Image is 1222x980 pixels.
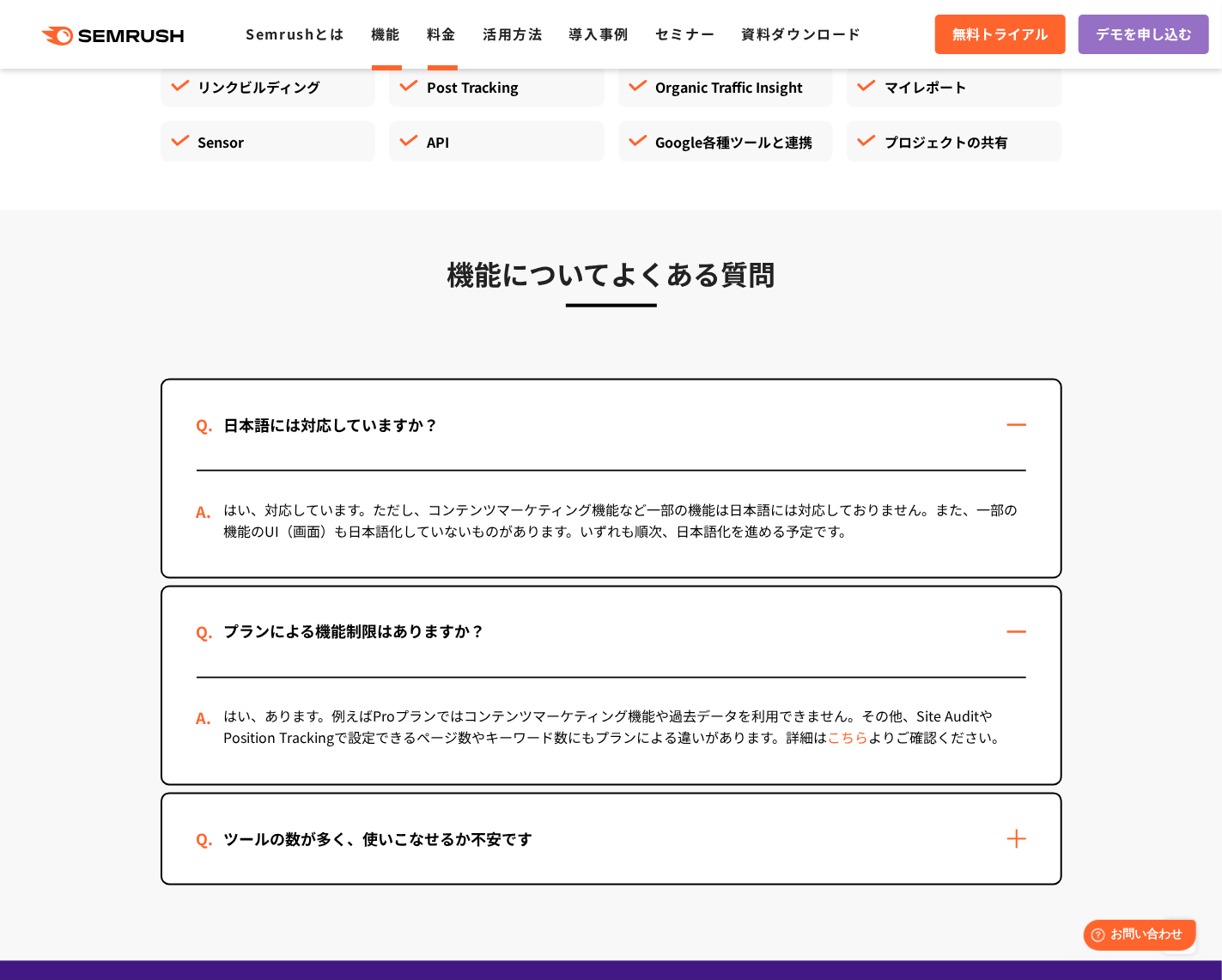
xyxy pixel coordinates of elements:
a: こちら [828,727,869,748]
a: 活用方法 [483,23,543,44]
h3: 機能についてよくある質問 [161,252,1062,295]
div: ツールの数が多く、使いこなせるか不安です [197,827,561,852]
div: リンクビルディング [161,66,376,107]
span: 無料トライアル [952,23,1049,46]
a: 料金 [427,23,457,44]
div: Sensor [161,121,376,162]
span: デモを申し込む [1096,23,1192,46]
div: プロジェクトの共有 [847,121,1062,162]
iframe: Help widget launcher [1069,913,1203,961]
div: API [389,121,605,162]
a: 導入事例 [569,23,629,44]
div: はい、対応しています。ただし、コンテンツマーケティング機能など一部の機能は日本語には対応しておりません。また、一部の機能のUI（画面）も日本語化していないものがあります。いずれも順次、日本語化を... [197,472,1026,577]
a: セミナー [655,23,715,44]
div: Google各種ツールと連携 [618,121,834,162]
div: 日本語には対応していますか？ [197,412,467,437]
a: 無料トライアル [935,15,1066,54]
div: マイレポート [847,66,1062,107]
a: Semrushとは [246,23,344,44]
a: 機能 [371,23,401,44]
div: Post Tracking [389,66,605,107]
a: 資料ダウンロード [741,23,862,44]
div: はい、あります。例えばProプランではコンテンツマーケティング機能や過去データを利用できません。その他、Site AuditやPosition Trackingで設定できるページ数やキーワード数... [197,679,1026,784]
div: プランによる機能制限はありますか？ [197,619,514,644]
div: Organic Traffic Insight [618,66,834,107]
a: デモを申し込む [1079,15,1209,54]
